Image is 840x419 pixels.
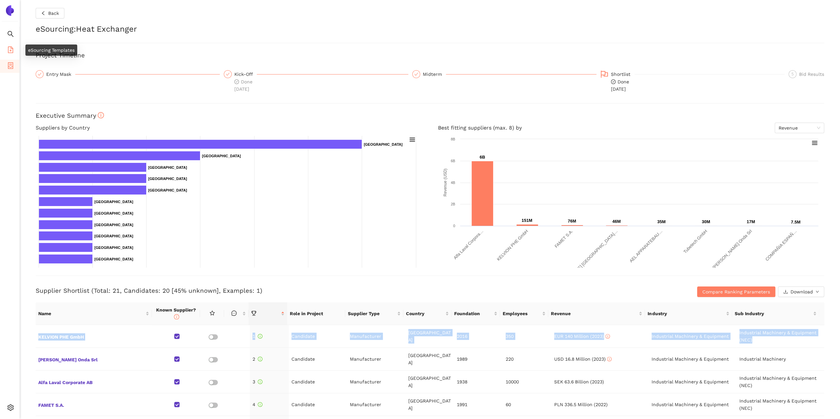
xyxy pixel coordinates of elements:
td: 10000 [503,371,552,393]
td: Manufacturer [347,393,406,416]
span: Known Supplier? [156,307,196,320]
span: info-circle [258,402,262,407]
td: [GEOGRAPHIC_DATA] [406,325,454,348]
text: 6B [480,155,485,160]
td: Candidate [289,371,347,393]
h3: Supplier Shortlist (Total: 21, Candidates: 20 [45% unknown], Examples: 1) [36,286,561,295]
span: [PERSON_NAME] Onda Srl [38,355,150,363]
th: this column's title is Revenue,this column is sortable [548,302,645,325]
text: Revenue (USD) [443,168,447,196]
span: 1 [252,334,262,339]
span: flag [600,70,608,78]
span: file-add [7,44,14,57]
text: FBM [PERSON_NAME] [GEOGRAPHIC_DATA]… [547,229,619,300]
span: message [231,311,237,316]
span: check [414,72,418,76]
div: Entry Mask [36,70,220,78]
div: eSourcing Templates [25,45,77,56]
span: check-circle [234,79,239,84]
text: [GEOGRAPHIC_DATA] [94,200,133,204]
td: Industrial Machinery & Equipment (NEC) [737,393,824,416]
img: Logo [5,5,15,16]
text: KELVION PHE GmbH [496,229,529,262]
td: Industrial Machinery [737,348,824,371]
span: download [783,289,788,295]
text: 4B [451,181,455,185]
td: Manufacturer [347,371,406,393]
span: USD 16.8 Million (2023) [554,356,612,362]
span: 3 [252,379,262,384]
div: Shortlistcheck-circleDone[DATE] [600,70,785,93]
text: [GEOGRAPHIC_DATA] [94,234,133,238]
td: Manufacturer [347,325,406,348]
span: setting [7,402,14,415]
td: 220 [503,348,552,371]
th: this column's title is Name,this column is sortable [36,302,152,325]
td: [GEOGRAPHIC_DATA] [406,371,454,393]
span: PLN 336.5 Million (2022) [554,402,608,407]
text: [GEOGRAPHIC_DATA] [148,177,187,181]
td: Candidate [289,393,347,416]
th: this column's title is Country,this column is sortable [403,302,452,325]
span: left [41,11,46,16]
h3: Project Timeline [36,51,824,60]
span: EUR 140 Million (2023) [554,334,610,339]
text: 6B [451,159,455,163]
span: info-circle [605,334,610,339]
td: [GEOGRAPHIC_DATA] [406,348,454,371]
th: this column's title is Foundation,this column is sortable [452,302,500,325]
text: 7.5M [791,220,800,224]
td: 2016 [454,325,503,348]
td: Industrial Machinery & Equipment [649,348,736,371]
span: Alfa Laval Corporate AB [38,377,150,386]
div: Midterm [423,70,446,78]
th: this column's title is Sub Industry,this column is sortable [732,302,819,325]
span: star [210,311,215,316]
text: [GEOGRAPHIC_DATA] [202,154,241,158]
span: Bid Results [799,72,824,77]
td: 1991 [454,393,503,416]
span: Back [48,10,59,17]
span: check [226,72,230,76]
span: Revenue [779,123,820,133]
span: Name [38,310,144,317]
span: Compare Ranking Parameters [702,288,770,295]
td: Manufacturer [347,348,406,371]
text: COMPAÑIA ESPAÑ… [764,229,797,262]
span: info-circle [258,379,262,384]
span: 4 [252,402,262,407]
td: 350 [503,325,552,348]
span: search [7,28,14,42]
text: 8B [451,137,455,141]
span: Industry [648,310,724,317]
span: info-circle [258,334,262,339]
text: 35M [657,219,665,224]
text: AEL APPARATEBAU… [628,229,663,263]
text: [GEOGRAPHIC_DATA] [148,165,187,169]
button: Compare Ranking Parameters [697,286,775,297]
text: [GEOGRAPHIC_DATA] [364,142,403,146]
td: 1938 [454,371,503,393]
span: 5 [791,72,794,76]
th: this column is sortable [224,302,248,325]
span: SEK 63.6 Billion (2023) [554,379,604,384]
text: Alfa Laval Corpora… [453,229,484,260]
text: 0 [453,224,455,228]
td: Industrial Machinery & Equipment [649,325,736,348]
td: Candidate [289,325,347,348]
text: [GEOGRAPHIC_DATA] [94,211,133,215]
text: [PERSON_NAME] Onda Srl [711,228,753,270]
text: 76M [568,219,576,224]
text: 151M [521,218,532,223]
text: [GEOGRAPHIC_DATA] [94,246,133,250]
text: Tubetech GmbH [682,229,708,254]
span: Supplier Type [348,310,396,317]
td: Candidate [289,348,347,371]
text: 17M [747,219,755,224]
h3: Executive Summary [36,111,824,120]
td: Industrial Machinery & Equipment [649,393,736,416]
text: [GEOGRAPHIC_DATA] [148,188,187,192]
span: Country [406,310,444,317]
button: downloadDownloaddown [778,286,824,297]
th: Role in Project [287,302,345,325]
